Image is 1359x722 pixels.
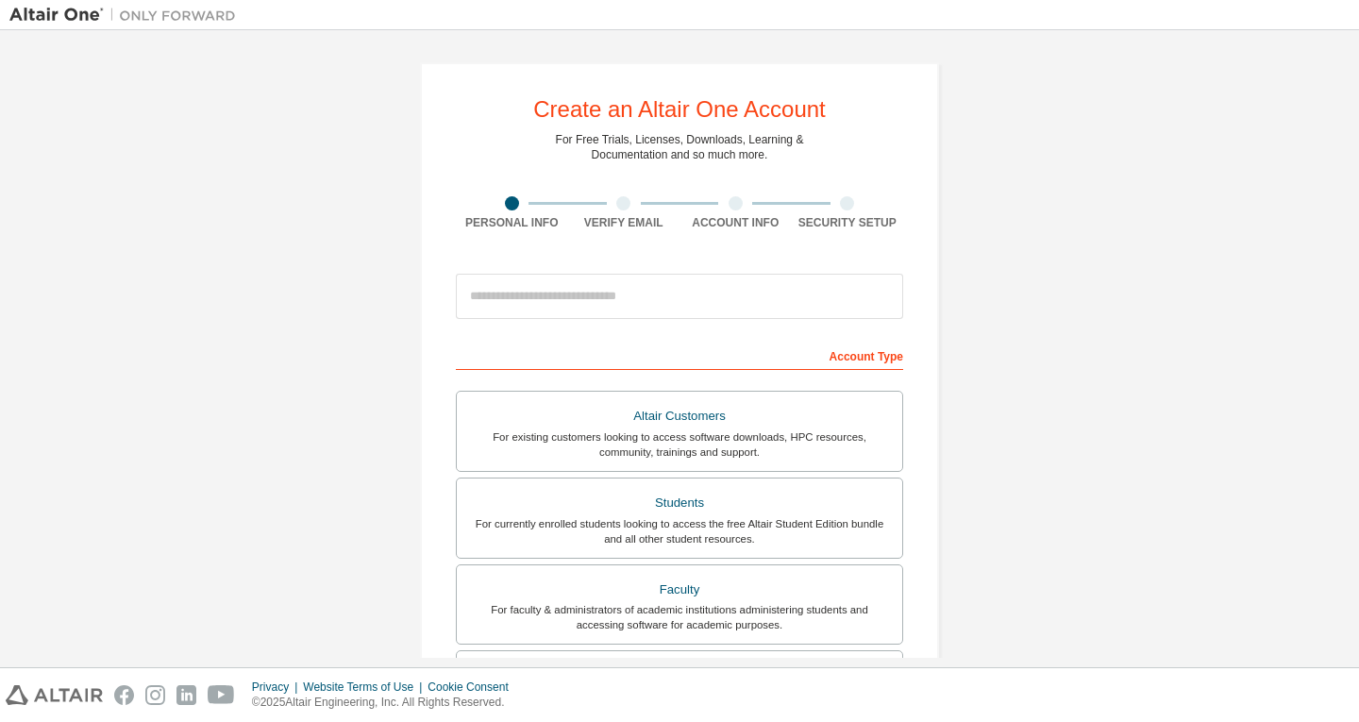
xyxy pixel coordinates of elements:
div: For Free Trials, Licenses, Downloads, Learning & Documentation and so much more. [556,132,804,162]
div: Website Terms of Use [303,680,428,695]
img: altair_logo.svg [6,685,103,705]
div: Faculty [468,577,891,603]
div: Students [468,490,891,516]
div: Cookie Consent [428,680,519,695]
div: Altair Customers [468,403,891,429]
div: Verify Email [568,215,680,230]
div: Account Type [456,340,903,370]
p: © 2025 Altair Engineering, Inc. All Rights Reserved. [252,695,520,711]
div: Create an Altair One Account [533,98,826,121]
div: Privacy [252,680,303,695]
div: Personal Info [456,215,568,230]
img: linkedin.svg [176,685,196,705]
img: facebook.svg [114,685,134,705]
img: youtube.svg [208,685,235,705]
div: Account Info [679,215,792,230]
img: instagram.svg [145,685,165,705]
div: Security Setup [792,215,904,230]
div: For currently enrolled students looking to access the free Altair Student Edition bundle and all ... [468,516,891,546]
img: Altair One [9,6,245,25]
div: For existing customers looking to access software downloads, HPC resources, community, trainings ... [468,429,891,460]
div: For faculty & administrators of academic institutions administering students and accessing softwa... [468,602,891,632]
